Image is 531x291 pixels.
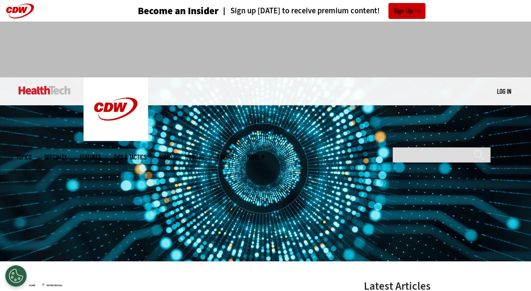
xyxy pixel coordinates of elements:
[5,265,27,287] button: Open Preferences
[16,154,31,160] span: Topics
[159,154,172,160] a: Video
[217,154,234,160] a: Events
[497,87,511,95] a: Log in
[47,284,62,287] a: Networking
[138,6,219,16] h3: Become an Insider
[5,265,27,287] div: Cookies Settings
[84,134,148,143] a: CDW
[185,154,205,160] a: MonITor
[247,154,265,160] span: More
[497,87,511,96] div: User menu
[19,86,71,95] img: Home
[109,30,422,69] iframe: advertisement
[114,154,146,160] a: Tips & Tactics
[84,77,148,141] img: Home
[219,7,380,15] a: Sign up [DATE] to receive premium content!
[44,154,67,160] span: Specialty
[29,281,342,288] div: »
[80,154,101,160] a: Features
[106,6,219,16] a: Become an Insider
[388,3,425,19] a: Sign Up
[29,284,35,287] a: Home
